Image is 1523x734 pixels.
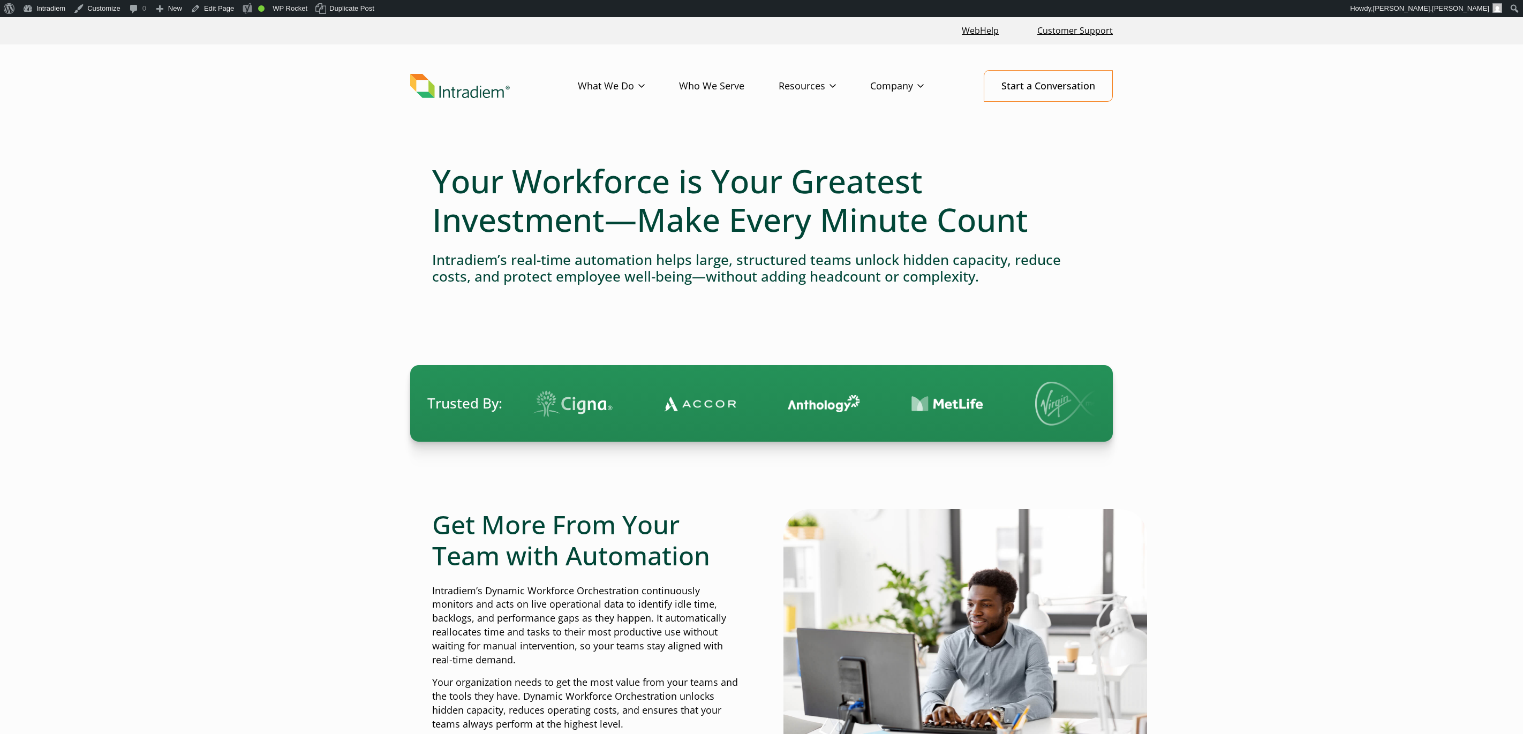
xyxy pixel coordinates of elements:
[953,382,1028,426] img: Virgin Media logo.
[432,509,740,571] h2: Get More From Your Team with Automation
[779,71,870,102] a: Resources
[410,74,578,99] a: Link to homepage of Intradiem
[679,71,779,102] a: Who We Serve
[427,394,502,413] span: Trusted By:
[432,584,740,667] p: Intradiem’s Dynamic Workforce Orchestration continuously monitors and acts on live operational da...
[1033,19,1117,42] a: Customer Support
[432,162,1091,239] h1: Your Workforce is Your Greatest Investment—Make Every Minute Count
[829,396,901,412] img: Contact Center Automation MetLife Logo
[432,676,740,731] p: Your organization needs to get the most value from your teams and the tools they have. Dynamic Wo...
[1373,4,1489,12] span: [PERSON_NAME].[PERSON_NAME]
[432,252,1091,285] h4: Intradiem’s real-time automation helps large, structured teams unlock hidden capacity, reduce cos...
[870,71,958,102] a: Company
[984,70,1113,102] a: Start a Conversation
[582,396,654,412] img: Contact Center Automation Accor Logo
[578,71,679,102] a: What We Do
[410,74,510,99] img: Intradiem
[258,5,265,12] div: Good
[957,19,1003,42] a: Link opens in a new window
